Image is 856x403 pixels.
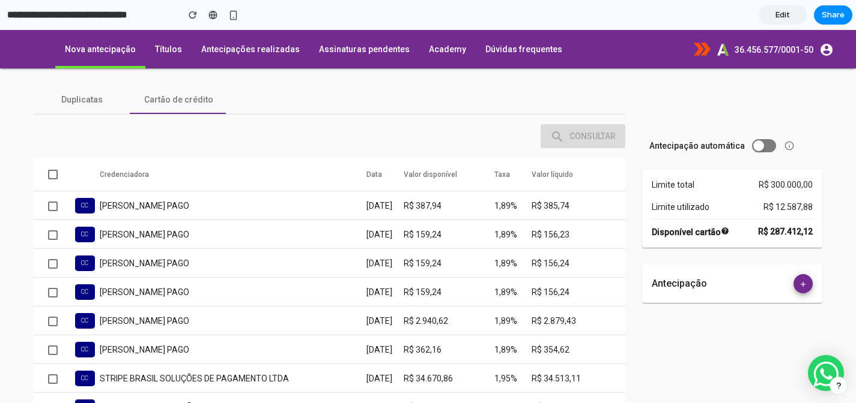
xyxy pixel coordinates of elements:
span: 36.456.577/0001-50 [735,15,813,25]
div: [PERSON_NAME] PAGO [100,199,366,210]
td: R$ 354,62 [532,305,625,334]
button: Valor líquido [532,139,573,151]
div: CC [75,168,95,184]
div: CC [75,225,95,241]
td: R$ 12.431,78 [404,363,494,392]
td: R$ 385,74 [532,161,625,190]
span: 1,89% [494,200,517,209]
td: R$ 159,24 [404,248,494,276]
div: STRIPE BRASIL SOLUÇÕES DE PAGAMENTO LTDA [100,371,366,383]
td: [DATE] [366,276,404,305]
button: Taxa [494,139,510,151]
mat-icon: search [550,100,565,114]
td: R$ 362,16 [404,305,494,334]
mat-icon: add [796,250,810,264]
strong: R$ 287.412,12 [758,196,813,207]
span: Academy [429,14,466,24]
div: Limite total [652,149,813,161]
td: [DATE] [366,363,404,392]
td: R$ 387,94 [404,161,494,190]
td: R$ 12.367,14 [532,363,625,392]
button: Credenciadora [100,139,149,151]
span: Share [822,9,845,21]
td: R$ 159,24 [404,190,494,219]
div: CC [75,369,95,385]
span: 1,95% [494,372,517,382]
div: [PERSON_NAME] PAGO [100,227,366,239]
button: Valor disponível [404,139,457,151]
td: R$ 2.879,43 [532,276,625,305]
mat-icon: help [721,195,729,207]
td: [DATE] [366,248,404,276]
div: STRIPE BRASIL SOLUÇÕES DE PAGAMENTO LTDA [100,342,366,354]
td: [DATE] [366,334,404,363]
mat-icon: account_circle [819,13,834,27]
span: Títulos [155,14,182,24]
button: 36.456.577/0001-50account_circle [735,8,837,30]
td: [DATE] [366,161,404,190]
button: searchCONSULTAR [541,94,625,118]
span: Duplicatas [61,64,103,76]
td: R$ 34.513,11 [532,334,625,363]
button: Share [814,5,852,25]
span: Antecipações realizadas [201,14,300,24]
span: 1,89% [494,171,517,181]
td: R$ 2.940,62 [404,276,494,305]
td: R$ 156,23 [532,190,625,219]
a: Edit [759,5,807,25]
td: [DATE] [366,219,404,248]
span: Antecipação [652,248,707,260]
span: Nova antecipação [65,14,136,24]
span: Assinaturas pendentes [319,14,410,24]
div: CC [75,254,95,270]
div: [PERSON_NAME] PAGO [100,256,366,268]
td: R$ 156,24 [532,219,625,248]
td: [DATE] [366,190,404,219]
span: Dúvidas frequentes [485,14,562,24]
button: Toggle antecipação automática [752,109,776,122]
span: R$ 12.587,88 [763,171,813,183]
td: [DATE] [366,305,404,334]
div: CC [75,341,95,356]
span: 1,89% [494,315,517,324]
span: R$ 300.000,00 [759,149,813,161]
img: tiflux.png [694,13,711,26]
div: CC [75,283,95,299]
div: CC [75,312,95,327]
td: R$ 34.670,86 [404,334,494,363]
span: 1,89% [494,228,517,238]
div: [PERSON_NAME] PAGO [100,285,366,297]
span: Edit [776,9,790,21]
strong: Disponível cartão [652,195,729,208]
div: Limite utilizado [652,171,813,183]
div: CC [75,197,95,212]
span: 1,95% [494,344,517,353]
td: R$ 156,24 [532,248,625,276]
div: [PERSON_NAME] PAGO [100,170,366,182]
span: Antecipação automática [649,110,745,122]
button: add [794,244,813,263]
span: 1,89% [494,257,517,267]
span: CONSULTAR [550,101,616,111]
button: Data [366,139,382,151]
span: Cartão de crédito [144,64,213,76]
div: [PERSON_NAME] PAGO [100,314,366,326]
td: R$ 159,24 [404,219,494,248]
img: fallback.png [19,7,55,31]
span: 1,89% [494,286,517,296]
